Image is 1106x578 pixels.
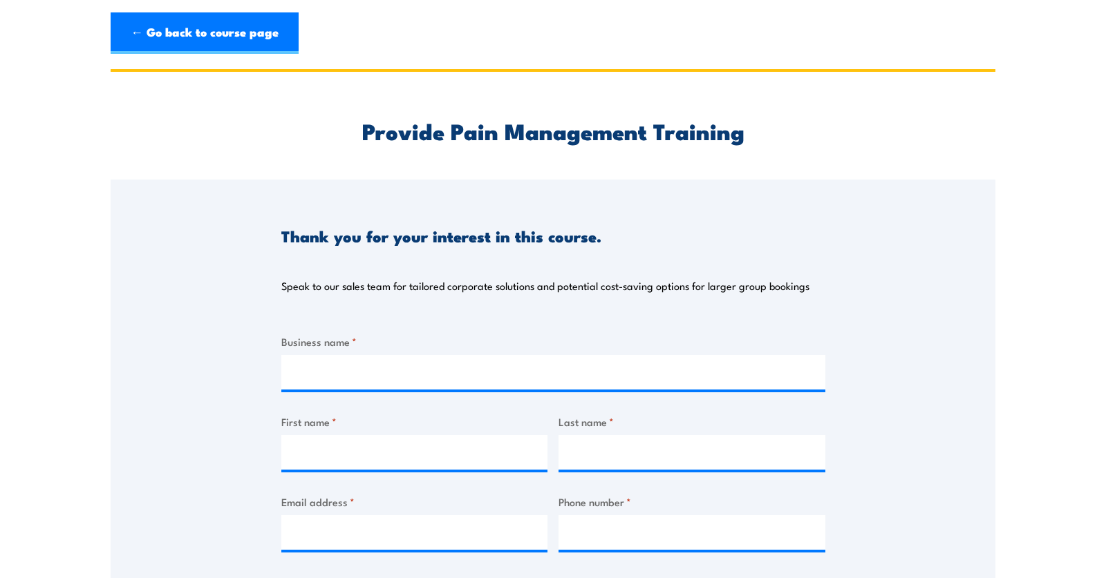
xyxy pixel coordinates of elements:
[281,279,809,293] p: Speak to our sales team for tailored corporate solutions and potential cost-saving options for la...
[281,228,601,244] h3: Thank you for your interest in this course.
[281,414,548,430] label: First name
[111,12,299,54] a: ← Go back to course page
[559,494,825,510] label: Phone number
[281,494,548,510] label: Email address
[281,334,825,349] label: Business name
[281,121,825,140] h2: Provide Pain Management Training
[559,414,825,430] label: Last name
